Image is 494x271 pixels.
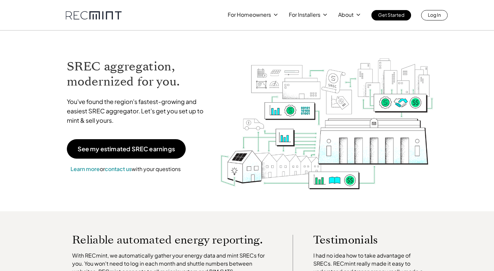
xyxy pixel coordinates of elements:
[313,235,413,245] p: Testimonials
[220,41,434,191] img: RECmint value cycle
[78,146,175,152] p: See my estimated SREC earnings
[67,139,186,159] a: See my estimated SREC earnings
[228,10,271,19] p: For Homeowners
[71,165,100,172] a: Learn more
[67,165,184,173] p: or with your questions
[67,97,210,125] p: You've found the region's fastest-growing and easiest SREC aggregator. Let's get you set up to mi...
[67,59,210,89] h1: SREC aggregation, modernized for you.
[105,165,132,172] a: contact us
[289,10,320,19] p: For Installers
[371,10,411,20] a: Get Started
[378,10,404,19] p: Get Started
[421,10,448,20] a: Log In
[428,10,441,19] p: Log In
[338,10,354,19] p: About
[72,235,272,245] p: Reliable automated energy reporting.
